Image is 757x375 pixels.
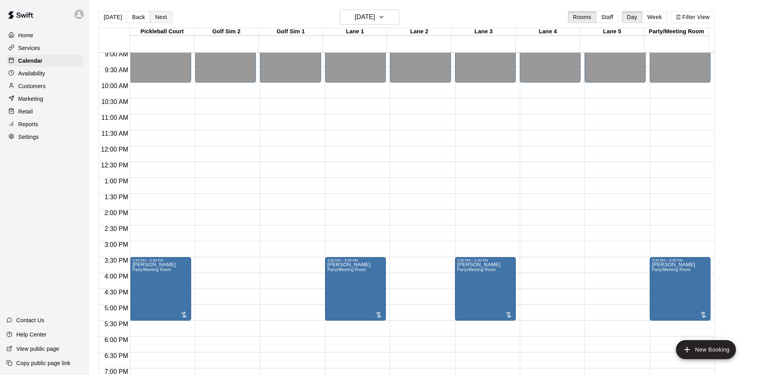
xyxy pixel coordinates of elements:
span: 11:00 AM [99,114,130,121]
div: 3:30 PM – 5:30 PM [457,258,513,262]
div: 3:30 PM – 5:30 PM: Party/Meeting Room [325,257,386,321]
a: Customers [6,80,83,92]
a: Home [6,29,83,41]
span: 5:00 PM [103,305,130,312]
span: 10:30 AM [99,98,130,105]
div: Lane 2 [387,28,451,36]
span: Party/Meeting Room [652,267,691,272]
a: Calendar [6,55,83,67]
button: Rooms [568,11,596,23]
span: 5:30 PM [103,321,130,327]
span: 2:00 PM [103,210,130,216]
a: Marketing [6,93,83,105]
div: Lane 1 [323,28,387,36]
span: 3:30 PM [103,257,130,264]
span: 4:30 PM [103,289,130,296]
button: Filter View [670,11,715,23]
div: Golf Sim 2 [194,28,259,36]
p: Contact Us [16,316,45,324]
span: 11:30 AM [99,130,130,137]
button: Back [127,11,150,23]
span: 12:00 PM [99,146,130,153]
a: Reports [6,118,83,130]
span: 2:30 PM [103,225,130,232]
button: Staff [596,11,619,23]
a: Retail [6,106,83,117]
span: 1:00 PM [103,178,130,185]
span: 7:00 PM [103,368,130,375]
div: 3:30 PM – 5:30 PM: Party/Meeting Room [650,257,711,321]
p: Retail [18,108,33,115]
button: [DATE] [340,10,399,25]
span: 12:30 PM [99,162,130,169]
p: Help Center [16,331,46,338]
div: 3:30 PM – 5:30 PM [132,258,188,262]
span: Party/Meeting Room [132,267,171,272]
button: Next [150,11,172,23]
div: Pickleball Court [130,28,194,36]
p: Reports [18,120,38,128]
div: Golf Sim 1 [259,28,323,36]
div: Lane 4 [516,28,580,36]
p: Availability [18,69,45,77]
span: 1:30 PM [103,194,130,200]
button: [DATE] [99,11,127,23]
div: Lane 3 [451,28,516,36]
span: 4:00 PM [103,273,130,280]
div: 3:30 PM – 5:30 PM [327,258,383,262]
p: Calendar [18,57,43,65]
a: Settings [6,131,83,143]
div: Lane 5 [580,28,645,36]
span: 6:00 PM [103,337,130,343]
a: Services [6,42,83,54]
p: Marketing [18,95,43,103]
p: Customers [18,82,46,90]
button: add [676,340,736,359]
span: 10:00 AM [99,83,130,89]
div: Party/Meeting Room [644,28,709,36]
span: Party/Meeting Room [457,267,496,272]
button: Day [622,11,643,23]
span: 3:00 PM [103,241,130,248]
div: 3:30 PM – 5:30 PM [652,258,708,262]
button: Week [642,11,667,23]
p: Services [18,44,40,52]
div: 3:30 PM – 5:30 PM: Party/Meeting Room [455,257,516,321]
p: Home [18,31,33,39]
p: Settings [18,133,39,141]
span: 9:00 AM [103,51,130,58]
p: Copy public page link [16,359,70,367]
span: 6:30 PM [103,352,130,359]
span: Party/Meeting Room [327,267,366,272]
h6: [DATE] [355,12,375,23]
div: 3:30 PM – 5:30 PM: Party/Meeting Room [130,257,191,321]
span: 9:30 AM [103,67,130,73]
a: Availability [6,67,83,79]
p: View public page [16,345,59,353]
